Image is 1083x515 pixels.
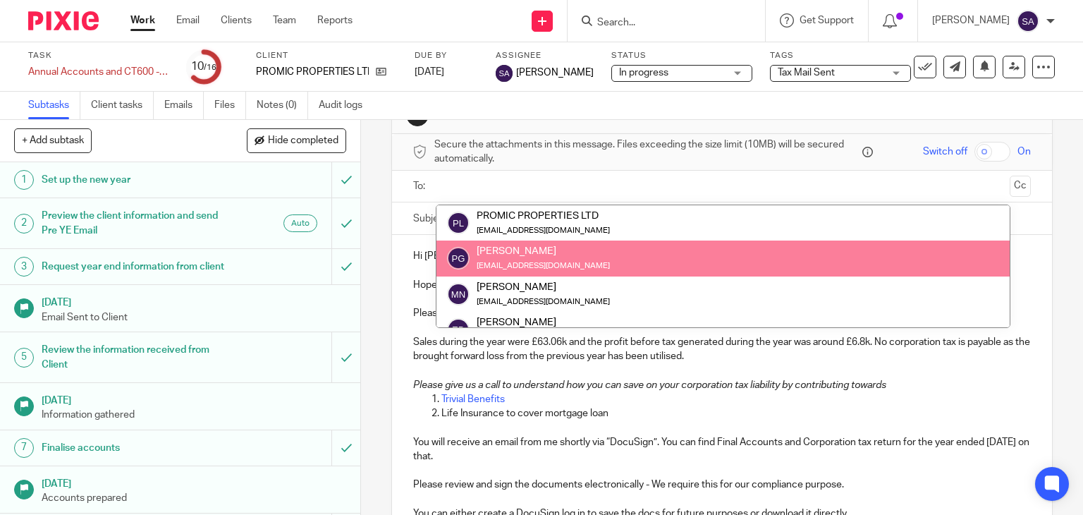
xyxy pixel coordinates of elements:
button: Cc [1010,176,1031,197]
label: To: [413,179,429,193]
p: Life Insurance to cover mortgage loan [441,406,1032,420]
a: Team [273,13,296,28]
input: Search [596,17,723,30]
p: Please review and sign the documents electronically - We require this for our compliance purpose. [413,478,1032,492]
span: Tax Mail Sent [778,68,835,78]
span: Secure the attachments in this message. Files exceeding the size limit (10MB) will be secured aut... [434,138,859,166]
label: Subject: [413,212,450,226]
span: [DATE] [415,67,444,77]
h1: Preview the client information and send Pre YE Email [42,205,226,241]
p: Email Sent to Client [42,310,346,325]
h1: [DATE] [42,390,346,408]
img: svg%3E [447,212,470,234]
h1: [DATE] [42,473,346,491]
label: Client [256,50,397,61]
span: Switch off [923,145,967,159]
img: svg%3E [496,65,513,82]
p: Sales during the year were £63.06k and the profit before tax generated during the year was around... [413,335,1032,364]
p: Information gathered [42,408,346,422]
a: Clients [221,13,252,28]
p: Accounts prepared [42,491,346,505]
img: svg%3E [447,318,470,341]
h1: Finalise accounts [42,437,226,459]
label: Due by [415,50,478,61]
span: On [1017,145,1031,159]
label: Status [611,50,752,61]
a: Email [176,13,200,28]
small: [EMAIL_ADDRESS][DOMAIN_NAME] [477,298,610,305]
span: In progress [619,68,668,78]
span: [PERSON_NAME] [516,66,594,80]
a: Audit logs [319,92,373,119]
p: Hope you are well. [413,278,1032,292]
small: /16 [204,63,216,71]
small: [EMAIL_ADDRESS][DOMAIN_NAME] [477,226,610,234]
a: Client tasks [91,92,154,119]
div: PROMIC PROPERTIES LTD [477,209,610,223]
h1: Review the information received from Client [42,339,226,375]
em: Please give us a call to understand how you can save on your corporation tax liability by contrib... [413,380,886,390]
img: svg%3E [447,247,470,269]
div: 7 [14,438,34,458]
img: svg%3E [1017,10,1039,32]
span: Get Support [800,16,854,25]
small: [EMAIL_ADDRESS][DOMAIN_NAME] [477,262,610,269]
p: You will receive an email from me shortly via “DocuSign”. You can find Final Accounts and Corpora... [413,435,1032,464]
img: svg%3E [447,283,470,305]
div: 1 [14,170,34,190]
label: Task [28,50,169,61]
div: 5 [14,348,34,368]
label: Assignee [496,50,594,61]
h1: Set up the new year [42,169,226,190]
div: 10 [191,59,216,75]
div: [PERSON_NAME] [477,315,737,329]
label: Tags [770,50,911,61]
p: [PERSON_NAME] [932,13,1010,28]
p: Please find below a summary of your account for the year ended [DATE]. [413,306,1032,320]
div: Annual Accounts and CT600 - (SPV) [28,65,169,79]
a: Subtasks [28,92,80,119]
img: Pixie [28,11,99,30]
a: Reports [317,13,353,28]
span: Hide completed [268,135,338,147]
div: [PERSON_NAME] [477,244,610,258]
a: Trivial Benefits [441,394,505,404]
div: [PERSON_NAME] [477,279,610,293]
div: Auto [283,214,317,232]
h1: Request year end information from client [42,256,226,277]
a: Files [214,92,246,119]
p: Hi [PERSON_NAME], [413,249,1032,263]
a: Notes (0) [257,92,308,119]
div: 2 [14,214,34,234]
p: PROMIC PROPERTIES LTD [256,65,369,79]
div: 3 [14,257,34,277]
button: Hide completed [247,128,346,152]
a: Work [130,13,155,28]
button: + Add subtask [14,128,92,152]
h1: [DATE] [42,292,346,310]
a: Emails [164,92,204,119]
